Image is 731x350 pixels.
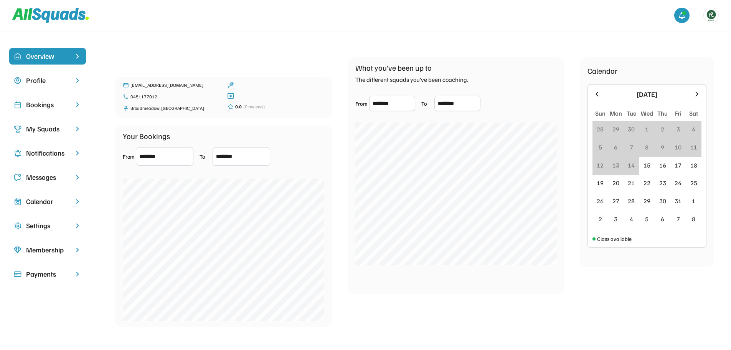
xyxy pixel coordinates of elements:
[26,100,69,110] div: Bookings
[74,125,81,133] img: chevron-right.svg
[26,51,69,61] div: Overview
[235,103,242,110] div: 0.0
[599,214,602,224] div: 2
[200,153,211,161] div: To
[355,100,368,108] div: From
[661,214,664,224] div: 6
[14,125,21,133] img: Icon%20copy%203.svg
[355,75,468,84] div: The different squads you’ve been coaching.
[675,196,681,206] div: 31
[74,77,81,84] img: chevron-right.svg
[644,178,650,187] div: 22
[26,148,69,158] div: Notifications
[587,65,617,76] div: Calendar
[692,124,695,134] div: 4
[644,196,650,206] div: 29
[614,143,617,152] div: 6
[610,109,622,118] div: Mon
[74,222,81,229] img: chevron-right.svg
[630,143,633,152] div: 7
[645,143,648,152] div: 8
[659,196,666,206] div: 30
[74,101,81,108] img: chevron-right.svg
[74,174,81,181] img: chevron-right.svg
[597,161,604,170] div: 12
[692,214,695,224] div: 8
[690,143,697,152] div: 11
[657,109,668,118] div: Thu
[612,124,619,134] div: 29
[26,245,69,255] div: Membership
[675,161,681,170] div: 17
[675,109,681,118] div: Fri
[130,82,220,89] div: [EMAIL_ADDRESS][DOMAIN_NAME]
[74,53,81,60] img: chevron-right%20copy%203.svg
[690,161,697,170] div: 18
[597,124,604,134] div: 28
[612,178,619,187] div: 20
[659,178,666,187] div: 23
[630,214,633,224] div: 4
[677,214,680,224] div: 7
[599,143,602,152] div: 5
[26,172,69,182] div: Messages
[26,269,69,279] div: Payments
[130,93,220,100] div: 0451177012
[597,235,632,243] div: Class available
[14,149,21,157] img: Icon%20copy%204.svg
[14,246,21,254] img: Icon%20copy%208.svg
[26,196,69,207] div: Calendar
[130,105,220,112] div: Broadmeadow, [GEOGRAPHIC_DATA]
[74,270,81,278] img: chevron-right.svg
[628,124,635,134] div: 30
[74,149,81,157] img: chevron-right.svg
[627,109,636,118] div: Tue
[26,221,69,231] div: Settings
[704,8,718,23] img: https%3A%2F%2F94044dc9e5d3b3599ffa5e2d56a015ce.cdn.bubble.io%2Ff1734594230631x534612339345057700%...
[644,161,650,170] div: 15
[74,246,81,254] img: chevron-right.svg
[645,214,648,224] div: 5
[675,178,681,187] div: 24
[692,196,695,206] div: 1
[14,53,21,60] img: home-smile.svg
[14,270,21,278] img: Icon%20%2815%29.svg
[678,12,686,19] img: bell-03%20%281%29.svg
[243,103,265,110] div: (0 reviews)
[628,196,635,206] div: 28
[612,196,619,206] div: 27
[14,101,21,109] img: Icon%20copy%202.svg
[421,100,433,108] div: To
[641,109,653,118] div: Wed
[690,178,697,187] div: 25
[26,124,69,134] div: My Squads
[355,62,432,73] div: What you’ve been up to
[614,214,617,224] div: 3
[26,75,69,86] div: Profile
[14,174,21,181] img: Icon%20copy%205.svg
[661,124,664,134] div: 2
[612,161,619,170] div: 13
[677,124,680,134] div: 3
[675,143,681,152] div: 10
[606,89,688,100] div: [DATE]
[659,161,666,170] div: 16
[689,109,698,118] div: Sat
[628,178,635,187] div: 21
[74,198,81,205] img: chevron-right.svg
[597,196,604,206] div: 26
[123,153,134,161] div: From
[14,198,21,206] img: Icon%20copy%207.svg
[595,109,606,118] div: Sun
[661,143,664,152] div: 9
[628,161,635,170] div: 14
[597,178,604,187] div: 19
[645,124,648,134] div: 1
[14,222,21,230] img: Icon%20copy%2016.svg
[123,130,170,142] div: Your Bookings
[14,77,21,85] img: user-circle.svg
